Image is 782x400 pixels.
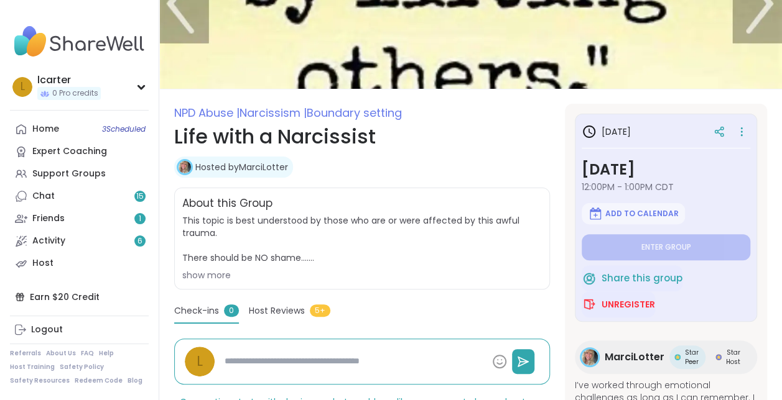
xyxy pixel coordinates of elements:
[10,319,149,341] a: Logout
[683,348,701,366] span: Star Peer
[182,214,542,264] span: This topic is best understood by those who are or were affected by this awful trauma. There shoul...
[582,291,655,317] button: Unregister
[582,271,597,286] img: ShareWell Logomark
[37,73,101,87] div: lcarter
[10,185,149,207] a: Chat15
[32,123,59,135] div: Home
[174,105,240,120] span: NPD Abuse |
[174,304,219,317] span: Check-ins
[32,168,106,180] div: Support Groups
[21,79,25,95] span: l
[724,348,742,366] span: Star Host
[99,349,114,358] a: Help
[137,236,142,247] span: 6
[582,297,597,312] img: ShareWell Logomark
[582,124,631,139] h3: [DATE]
[32,190,55,202] div: Chat
[224,304,239,317] span: 0
[10,140,149,163] a: Expert Coaching
[582,203,685,224] button: Add to Calendar
[602,271,682,286] span: Share this group
[195,161,288,173] a: Hosted byMarciLotter
[240,105,307,120] span: Narcissism |
[182,196,272,212] h2: About this Group
[10,230,149,252] a: Activity6
[174,122,550,152] h1: Life with a Narcissist
[674,354,681,360] img: Star Peer
[10,118,149,140] a: Home3Scheduled
[715,354,722,360] img: Star Host
[10,349,41,358] a: Referrals
[128,376,142,385] a: Blog
[32,257,54,270] div: Host
[582,265,682,291] button: Share this group
[136,191,144,202] span: 15
[10,207,149,230] a: Friends1
[32,212,65,225] div: Friends
[641,242,691,252] span: Enter group
[60,363,104,371] a: Safety Policy
[10,163,149,185] a: Support Groups
[582,234,750,260] button: Enter group
[602,298,655,311] span: Unregister
[10,286,149,308] div: Earn $20 Credit
[81,349,94,358] a: FAQ
[605,350,664,365] span: MarciLotter
[582,349,598,365] img: MarciLotter
[10,20,149,63] img: ShareWell Nav Logo
[588,206,603,221] img: ShareWell Logomark
[179,161,191,173] img: MarciLotter
[182,269,542,281] div: show more
[32,145,107,158] div: Expert Coaching
[139,214,141,224] span: 1
[31,324,63,336] div: Logout
[10,363,55,371] a: Host Training
[249,304,305,317] span: Host Reviews
[75,376,123,385] a: Redeem Code
[32,235,65,247] div: Activity
[605,209,679,219] span: Add to Calendar
[310,304,330,317] span: 5+
[582,158,750,181] h3: [DATE]
[575,340,757,374] a: MarciLotterMarciLotterStar PeerStar PeerStar HostStar Host
[10,252,149,275] a: Host
[52,88,98,99] span: 0 Pro credits
[102,124,146,134] span: 3 Scheduled
[46,349,76,358] a: About Us
[582,181,750,193] span: 12:00PM - 1:00PM CDT
[197,350,203,372] span: l
[307,105,402,120] span: Boundary setting
[10,376,70,385] a: Safety Resources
